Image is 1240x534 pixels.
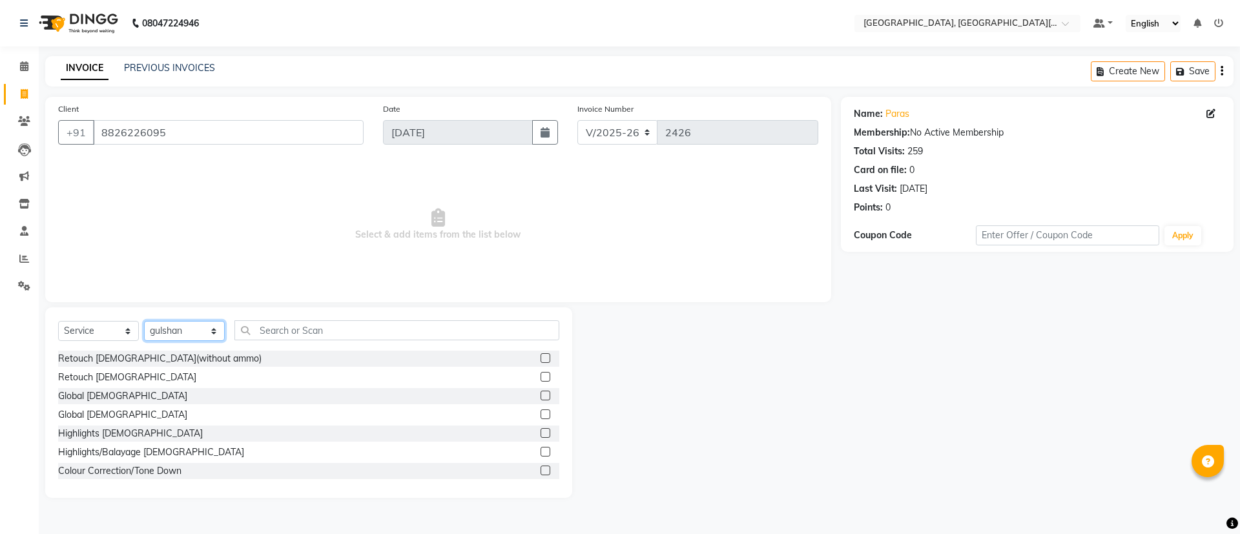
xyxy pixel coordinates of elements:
[58,371,196,384] div: Retouch [DEMOGRAPHIC_DATA]
[854,182,897,196] div: Last Visit:
[885,107,909,121] a: Paras
[909,163,914,177] div: 0
[58,408,187,422] div: Global [DEMOGRAPHIC_DATA]
[33,5,121,41] img: logo
[854,145,905,158] div: Total Visits:
[1091,61,1165,81] button: Create New
[854,126,1221,139] div: No Active Membership
[58,446,244,459] div: Highlights/Balayage [DEMOGRAPHIC_DATA]
[234,320,559,340] input: Search or Scan
[976,225,1159,245] input: Enter Offer / Coupon Code
[907,145,923,158] div: 259
[383,103,400,115] label: Date
[58,464,181,478] div: Colour Correction/Tone Down
[58,120,94,145] button: +91
[58,160,818,289] span: Select & add items from the list below
[58,427,203,440] div: Highlights [DEMOGRAPHIC_DATA]
[1164,226,1201,245] button: Apply
[1170,61,1215,81] button: Save
[58,352,262,365] div: Retouch [DEMOGRAPHIC_DATA](without ammo)
[854,107,883,121] div: Name:
[61,57,108,80] a: INVOICE
[93,120,364,145] input: Search by Name/Mobile/Email/Code
[58,389,187,403] div: Global [DEMOGRAPHIC_DATA]
[124,62,215,74] a: PREVIOUS INVOICES
[854,126,910,139] div: Membership:
[58,103,79,115] label: Client
[854,229,976,242] div: Coupon Code
[142,5,199,41] b: 08047224946
[900,182,927,196] div: [DATE]
[854,163,907,177] div: Card on file:
[885,201,891,214] div: 0
[577,103,634,115] label: Invoice Number
[854,201,883,214] div: Points:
